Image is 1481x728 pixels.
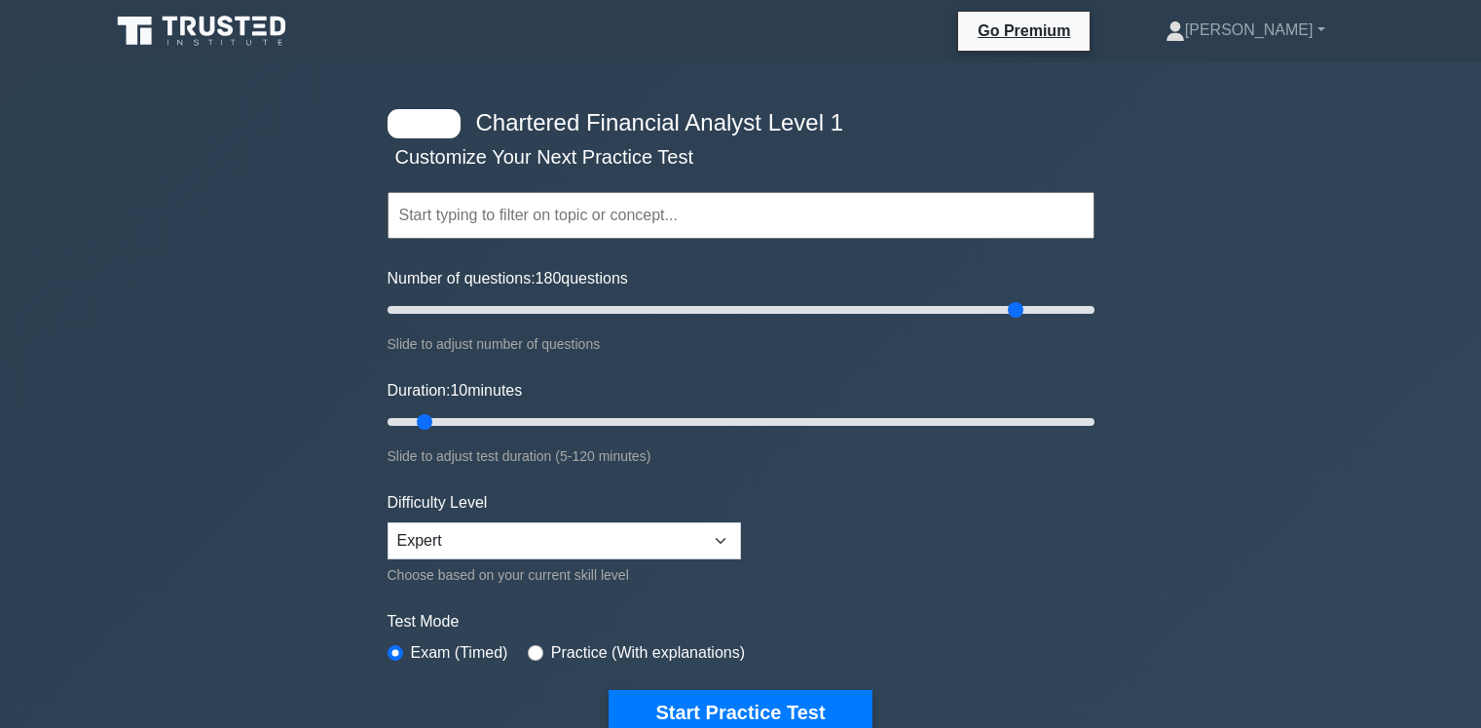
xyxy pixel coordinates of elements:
[551,641,745,665] label: Practice (With explanations)
[450,382,467,399] span: 10
[388,267,628,290] label: Number of questions: questions
[411,641,508,665] label: Exam (Timed)
[388,444,1094,468] div: Slide to adjust test duration (5-120 minutes)
[966,19,1082,43] a: Go Premium
[536,270,562,287] span: 180
[388,379,523,402] label: Duration: minutes
[468,109,999,137] h4: Chartered Financial Analyst Level 1
[388,192,1094,239] input: Start typing to filter on topic or concept...
[388,332,1094,356] div: Slide to adjust number of questions
[388,491,488,515] label: Difficulty Level
[1119,11,1372,50] a: [PERSON_NAME]
[388,610,1094,633] label: Test Mode
[388,563,741,587] div: Choose based on your current skill level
